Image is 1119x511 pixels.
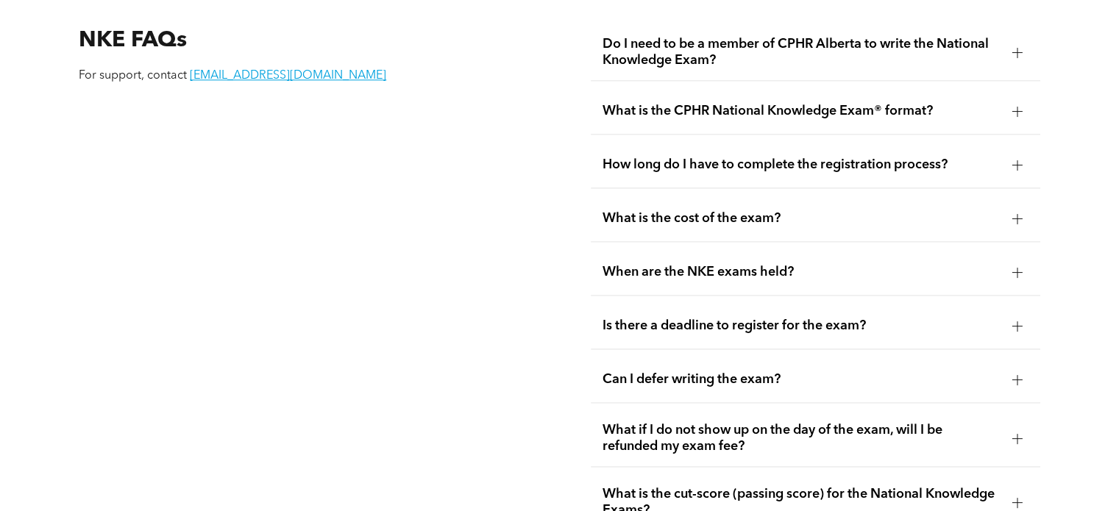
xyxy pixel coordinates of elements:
[603,318,1000,334] span: Is there a deadline to register for the exam?
[190,70,386,82] a: [EMAIL_ADDRESS][DOMAIN_NAME]
[79,70,187,82] span: For support, contact
[603,36,1000,68] span: Do I need to be a member of CPHR Alberta to write the National Knowledge Exam?
[603,371,1000,387] span: Can I defer writing the exam?
[603,103,1000,119] span: What is the CPHR National Knowledge Exam® format?
[603,422,1000,454] span: What if I do not show up on the day of the exam, will I be refunded my exam fee?
[603,210,1000,226] span: What is the cost of the exam?
[79,29,187,51] span: NKE FAQs
[603,157,1000,173] span: How long do I have to complete the registration process?
[603,264,1000,280] span: When are the NKE exams held?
